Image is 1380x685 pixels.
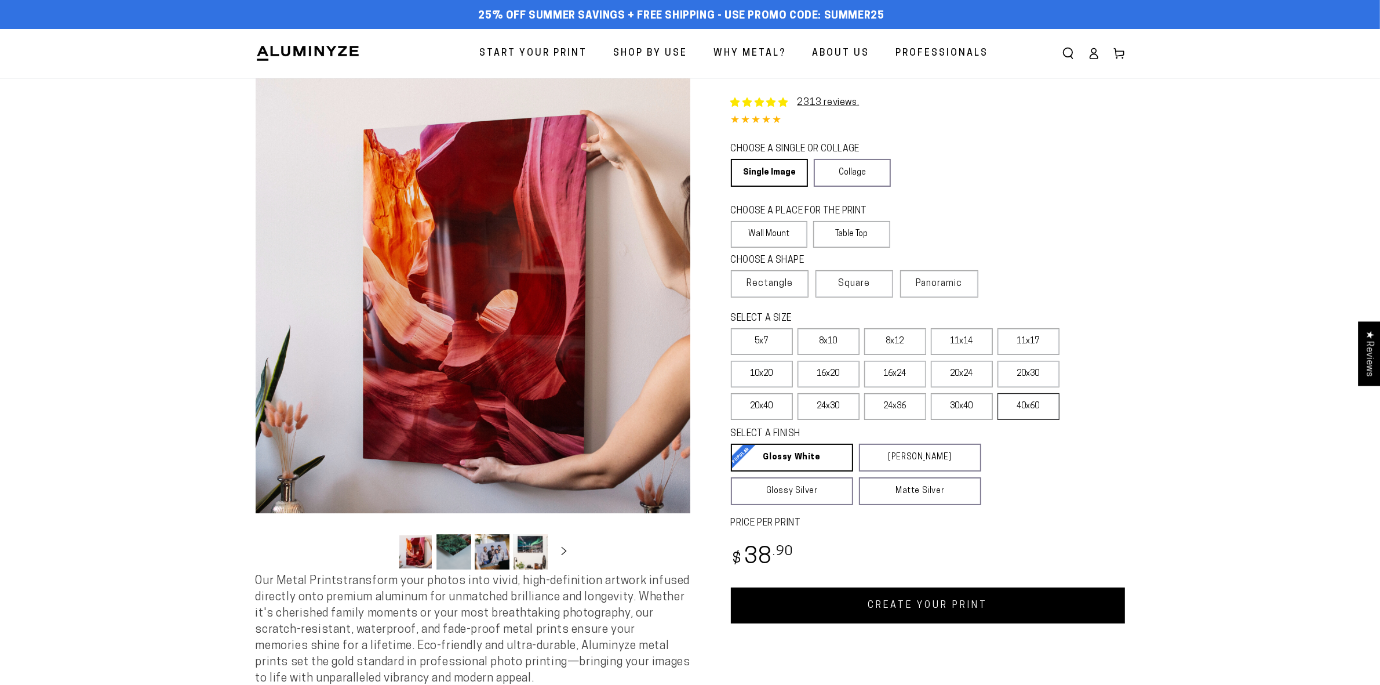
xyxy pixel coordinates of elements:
[731,427,953,441] legend: SELECT A FINISH
[798,98,860,107] a: 2313 reviews.
[731,328,793,355] label: 5x7
[513,534,548,570] button: Load image 4 in gallery view
[813,221,890,248] label: Table Top
[773,545,793,559] sup: .90
[997,328,1059,355] label: 11x17
[731,159,808,187] a: Single Image
[731,477,853,505] a: Glossy Silver
[839,277,871,291] span: Square
[475,534,509,570] button: Load image 3 in gallery view
[398,534,433,570] button: Load image 1 in gallery view
[256,45,360,62] img: Aluminyze
[896,45,989,62] span: Professionals
[1055,41,1081,66] summary: Search our site
[731,312,963,325] legend: SELECT A SIZE
[798,361,860,387] label: 16x20
[705,38,795,69] a: Why Metal?
[864,361,926,387] label: 16x24
[931,328,993,355] label: 11x14
[731,143,880,156] legend: CHOOSE A SINGLE OR COLLAGE
[798,393,860,420] label: 24x30
[256,78,690,573] media-gallery: Gallery Viewer
[731,221,808,248] label: Wall Mount
[256,575,690,684] span: Our Metal Prints transform your photos into vivid, high-definition artwork infused directly onto ...
[733,552,742,567] span: $
[480,45,588,62] span: Start Your Print
[731,517,1125,530] label: PRICE PER PRINT
[997,393,1059,420] label: 40x60
[931,393,993,420] label: 30x40
[731,205,880,218] legend: CHOOSE A PLACE FOR THE PRINT
[471,38,596,69] a: Start Your Print
[859,444,981,472] a: [PERSON_NAME]
[551,539,577,564] button: Slide right
[714,45,787,62] span: Why Metal?
[731,588,1125,624] a: CREATE YOUR PRINT
[614,45,688,62] span: Shop By Use
[605,38,697,69] a: Shop By Use
[436,534,471,570] button: Load image 2 in gallery view
[747,277,793,291] span: Rectangle
[864,393,926,420] label: 24x36
[931,361,993,387] label: 20x24
[813,45,870,62] span: About Us
[731,444,853,472] a: Glossy White
[731,113,1125,129] div: 4.85 out of 5.0 stars
[798,328,860,355] label: 8x10
[859,477,981,505] a: Matte Silver
[369,539,395,564] button: Slide left
[804,38,879,69] a: About Us
[814,159,891,187] a: Collage
[731,361,793,387] label: 10x20
[916,279,963,288] span: Panoramic
[997,361,1059,387] label: 20x30
[864,328,926,355] label: 8x12
[731,393,793,420] label: 20x40
[1358,321,1380,386] div: Click to open Judge.me floating reviews tab
[479,10,884,23] span: 25% off Summer Savings + Free Shipping - Use Promo Code: SUMMER25
[731,254,882,267] legend: CHOOSE A SHAPE
[887,38,997,69] a: Professionals
[731,546,794,569] bdi: 38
